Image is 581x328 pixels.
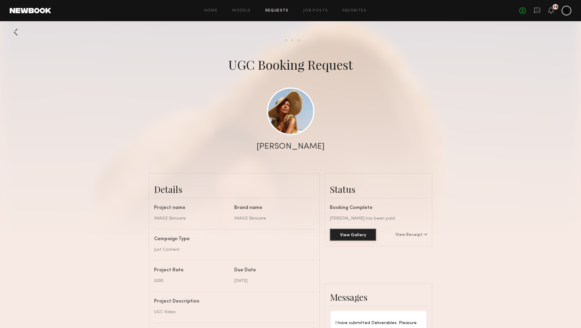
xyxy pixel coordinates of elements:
div: [PERSON_NAME] [257,142,325,151]
div: Project name [154,206,230,210]
div: IMAGE Skincare [154,215,230,222]
div: IMAGE Skincare [234,215,310,222]
div: Status [330,183,427,195]
div: UGC Video [154,309,310,315]
div: Messages [330,291,427,303]
a: View Receipt [396,233,427,237]
div: Campaign Type [154,237,310,242]
a: Models [232,9,251,13]
div: UGC Booking Request [228,56,353,73]
div: Due Date [234,268,310,273]
div: Project Rate [154,268,230,273]
div: $300 [154,278,230,284]
div: [PERSON_NAME] has been paid. [330,215,427,222]
div: Booking Complete [330,206,427,210]
div: 78 [553,5,558,9]
a: Job Posts [303,9,328,13]
a: Favorites [343,9,366,13]
div: Project Description [154,299,310,304]
div: [DATE] [234,278,310,284]
div: Just Content [154,247,310,253]
div: Brand name [234,206,310,210]
button: View Gallery [330,229,376,241]
a: Requests [265,9,289,13]
div: Details [154,183,314,195]
a: Home [204,9,218,13]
